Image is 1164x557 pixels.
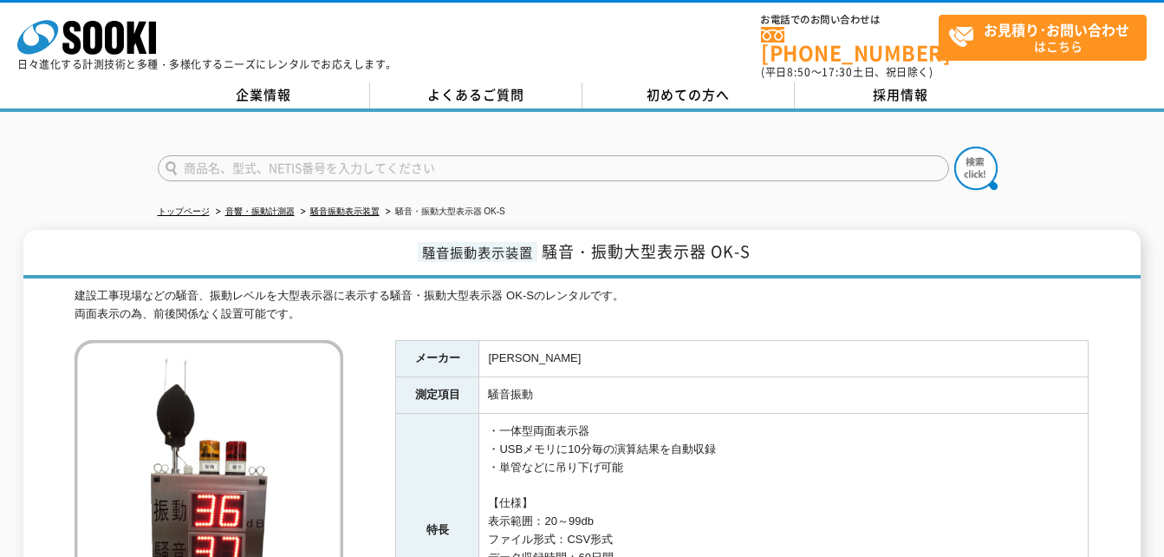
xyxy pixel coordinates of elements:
[479,377,1089,414] td: 騒音振動
[761,27,939,62] a: [PHONE_NUMBER]
[479,341,1089,377] td: [PERSON_NAME]
[787,64,811,80] span: 8:50
[984,19,1129,40] strong: お見積り･お問い合わせ
[822,64,853,80] span: 17:30
[158,206,210,216] a: トップページ
[939,15,1147,61] a: お見積り･お問い合わせはこちら
[158,82,370,108] a: 企業情報
[582,82,795,108] a: 初めての方へ
[382,203,505,221] li: 騒音・振動大型表示器 OK-S
[647,85,730,104] span: 初めての方へ
[795,82,1007,108] a: 採用情報
[761,64,933,80] span: (平日 ～ 土日、祝日除く)
[396,341,479,377] th: メーカー
[17,59,397,69] p: 日々進化する計測技術と多種・多様化するニーズにレンタルでお応えします。
[225,206,295,216] a: 音響・振動計測器
[396,377,479,414] th: 測定項目
[418,242,537,262] span: 騒音振動表示装置
[310,206,380,216] a: 騒音振動表示装置
[761,15,939,25] span: お電話でのお問い合わせは
[158,155,949,181] input: 商品名、型式、NETIS番号を入力してください
[370,82,582,108] a: よくあるご質問
[542,239,751,263] span: 騒音・振動大型表示器 OK-S
[948,16,1146,59] span: はこちら
[954,147,998,190] img: btn_search.png
[75,287,1089,324] div: 建設工事現場などの騒音、振動レベルを大型表示器に表示する騒音・振動大型表示器 OK-Sのレンタルです。 両面表示の為、前後関係なく設置可能です。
